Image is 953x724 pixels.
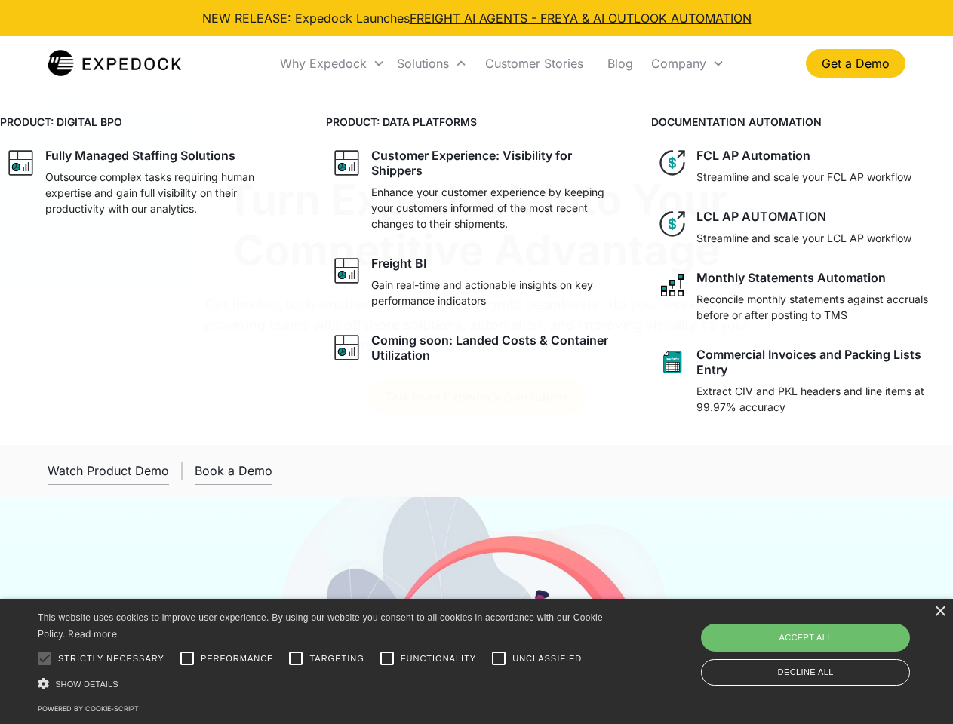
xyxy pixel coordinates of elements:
[48,463,169,478] div: Watch Product Demo
[806,49,905,78] a: Get a Demo
[410,11,752,26] a: FREIGHT AI AGENTS - FREYA & AI OUTLOOK AUTOMATION
[68,628,117,640] a: Read more
[651,142,953,191] a: dollar iconFCL AP AutomationStreamline and scale your FCL AP workflow
[326,327,628,369] a: graph iconComing soon: Landed Costs & Container Utilization
[371,256,426,271] div: Freight BI
[38,612,603,640] span: This website uses cookies to improve user experience. By using our website you consent to all coo...
[201,652,274,665] span: Performance
[657,148,687,178] img: dollar icon
[595,38,645,89] a: Blog
[702,561,953,724] iframe: Chat Widget
[309,652,364,665] span: Targeting
[651,56,706,71] div: Company
[6,148,36,178] img: graph icon
[195,463,272,478] div: Book a Demo
[391,38,473,89] div: Solutions
[696,209,826,224] div: LCL AP AUTOMATION
[645,38,730,89] div: Company
[48,48,181,78] img: Expedock Logo
[55,680,118,689] span: Show details
[326,250,628,314] a: graph iconFreight BIGain real-time and actionable insights on key performance indicators
[371,148,622,178] div: Customer Experience: Visibility for Shippers
[696,347,947,377] div: Commercial Invoices and Packing Lists Entry
[651,114,953,130] h4: DOCUMENTATION AUTOMATION
[696,383,947,415] p: Extract CIV and PKL headers and line items at 99.97% accuracy
[326,114,628,130] h4: PRODUCT: DATA PLATFORMS
[202,9,752,27] div: NEW RELEASE: Expedock Launches
[45,148,235,163] div: Fully Managed Staffing Solutions
[512,652,582,665] span: Unclassified
[696,230,911,246] p: Streamline and scale your LCL AP workflow
[332,148,362,178] img: graph icon
[48,48,181,78] a: home
[371,184,622,232] p: Enhance your customer experience by keeping your customers informed of the most recent changes to...
[38,704,139,713] a: Powered by cookie-script
[274,38,391,89] div: Why Expedock
[401,652,476,665] span: Functionality
[651,341,953,421] a: sheet iconCommercial Invoices and Packing Lists EntryExtract CIV and PKL headers and line items a...
[371,277,622,308] p: Gain real-time and actionable insights on key performance indicators
[48,457,169,485] a: open lightbox
[657,270,687,300] img: network like icon
[696,270,886,285] div: Monthly Statements Automation
[657,347,687,377] img: sheet icon
[332,333,362,363] img: graph icon
[195,457,272,485] a: Book a Demo
[371,333,622,363] div: Coming soon: Landed Costs & Container Utilization
[696,169,911,185] p: Streamline and scale your FCL AP workflow
[651,203,953,252] a: dollar iconLCL AP AUTOMATIONStreamline and scale your LCL AP workflow
[58,652,164,665] span: Strictly necessary
[280,56,367,71] div: Why Expedock
[332,256,362,286] img: graph icon
[45,169,296,216] p: Outsource complex tasks requiring human expertise and gain full visibility on their productivity ...
[38,676,608,692] div: Show details
[473,38,595,89] a: Customer Stories
[326,142,628,238] a: graph iconCustomer Experience: Visibility for ShippersEnhance your customer experience by keeping...
[657,209,687,239] img: dollar icon
[696,148,810,163] div: FCL AP Automation
[651,264,953,329] a: network like iconMonthly Statements AutomationReconcile monthly statements against accruals befor...
[696,291,947,323] p: Reconcile monthly statements against accruals before or after posting to TMS
[397,56,449,71] div: Solutions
